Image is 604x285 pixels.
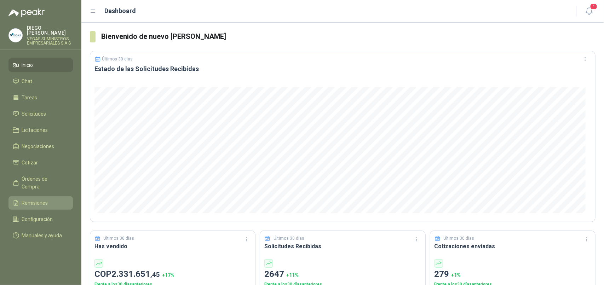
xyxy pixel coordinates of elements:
p: 2647 [264,268,421,281]
a: Configuración [8,213,73,226]
img: Company Logo [9,29,22,42]
p: Últimos 30 días [104,235,134,242]
span: Configuración [22,215,53,223]
h3: Cotizaciones enviadas [435,242,591,251]
img: Logo peakr [8,8,45,17]
h1: Dashboard [105,6,136,16]
span: Órdenes de Compra [22,175,66,191]
span: Remisiones [22,199,48,207]
span: Cotizar [22,159,38,167]
a: Negociaciones [8,140,73,153]
a: Chat [8,75,73,88]
p: Últimos 30 días [274,235,304,242]
span: Manuales y ayuda [22,232,62,239]
h3: Estado de las Solicitudes Recibidas [94,65,591,73]
span: + 1 % [451,272,461,278]
span: ,45 [150,271,160,279]
h3: Bienvenido de nuevo [PERSON_NAME] [101,31,596,42]
p: 279 [435,268,591,281]
a: Tareas [8,91,73,104]
span: Solicitudes [22,110,46,118]
span: Inicio [22,61,33,69]
h3: Solicitudes Recibidas [264,242,421,251]
a: Solicitudes [8,107,73,121]
h3: Has vendido [94,242,251,251]
a: Cotizar [8,156,73,169]
a: Licitaciones [8,123,73,137]
a: Inicio [8,58,73,72]
span: + 17 % [162,272,174,278]
span: Chat [22,77,33,85]
span: Licitaciones [22,126,48,134]
p: Últimos 30 días [443,235,474,242]
p: DIEGO [PERSON_NAME] [27,25,73,35]
p: Últimos 30 días [102,57,133,62]
a: Remisiones [8,196,73,210]
span: 1 [590,3,598,10]
a: Manuales y ayuda [8,229,73,242]
button: 1 [583,5,596,18]
span: + 11 % [286,272,299,278]
a: Órdenes de Compra [8,172,73,193]
p: COP [94,268,251,281]
span: Tareas [22,94,38,101]
span: Negociaciones [22,142,54,150]
span: 2.331.651 [111,269,160,279]
p: VEGAS SUMINISTROS EMPRESARIALES S A S [27,37,73,45]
